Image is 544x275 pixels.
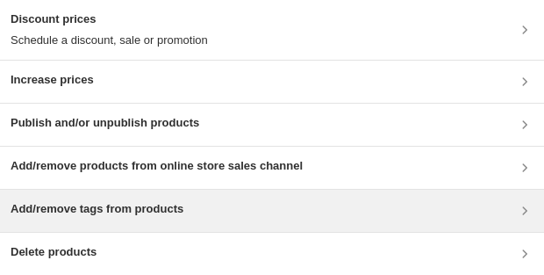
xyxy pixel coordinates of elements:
[11,200,183,218] h3: Add/remove tags from products
[11,243,97,261] h3: Delete products
[11,71,94,89] h3: Increase prices
[11,11,208,28] h3: Discount prices
[11,114,199,132] h3: Publish and/or unpublish products
[11,157,303,175] h3: Add/remove products from online store sales channel
[11,32,208,49] p: Schedule a discount, sale or promotion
